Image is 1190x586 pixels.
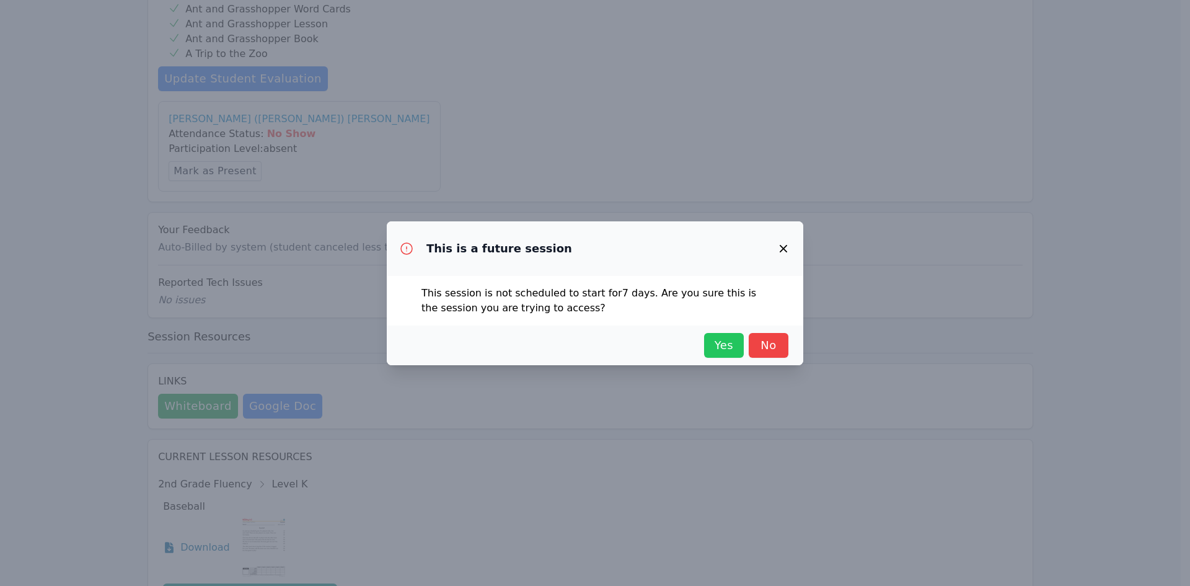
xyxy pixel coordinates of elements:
span: Yes [710,337,738,354]
button: No [749,333,788,358]
span: No [755,337,782,354]
button: Yes [704,333,744,358]
p: This session is not scheduled to start for 7 days . Are you sure this is the session you are tryi... [421,286,769,316]
h3: This is a future session [426,241,572,256]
